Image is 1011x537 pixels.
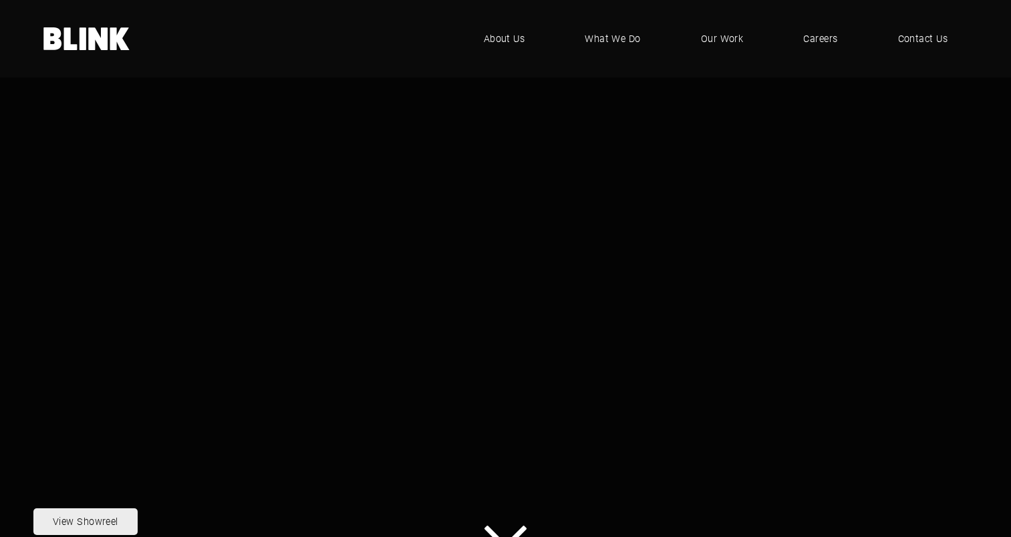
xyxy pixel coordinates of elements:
a: View Showreel [33,508,138,535]
a: Home [43,27,130,50]
a: Careers [783,19,857,59]
span: What We Do [585,31,641,46]
span: Our Work [701,31,744,46]
a: Contact Us [878,19,968,59]
span: Contact Us [898,31,948,46]
span: About Us [484,31,525,46]
a: What We Do [565,19,661,59]
nobr: View Showreel [53,515,118,528]
a: Our Work [681,19,764,59]
a: About Us [464,19,545,59]
span: Careers [803,31,837,46]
